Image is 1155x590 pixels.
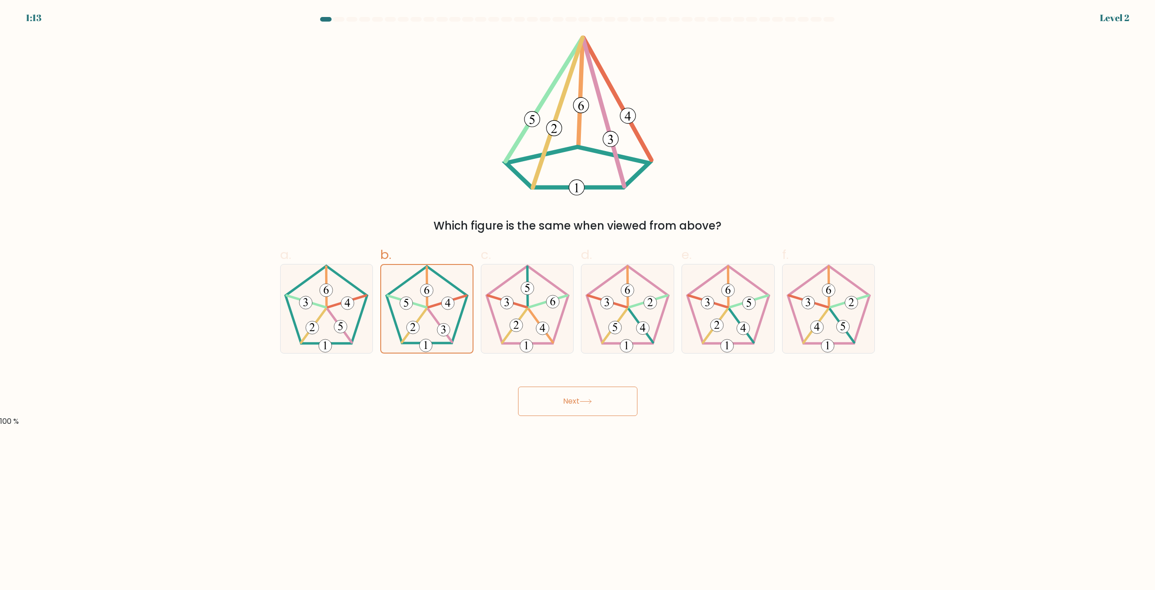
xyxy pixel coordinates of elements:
[380,246,391,264] span: b.
[481,246,491,264] span: c.
[782,246,789,264] span: f.
[682,246,692,264] span: e.
[581,246,592,264] span: d.
[26,11,41,25] div: 1:13
[280,246,291,264] span: a.
[1100,11,1129,25] div: Level 2
[518,387,637,416] button: Next
[286,218,870,234] div: Which figure is the same when viewed from above?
